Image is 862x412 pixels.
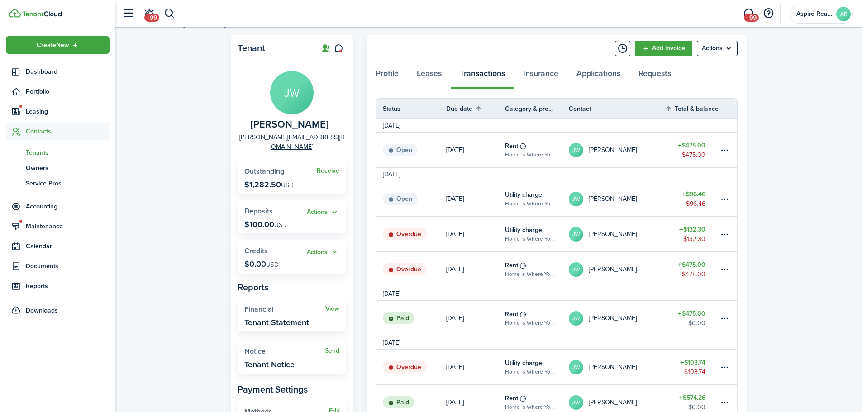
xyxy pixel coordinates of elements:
img: TenantCloud [22,11,62,17]
button: Timeline [615,41,630,56]
span: Create New [37,42,69,48]
a: JW[PERSON_NAME] [569,350,665,384]
a: [DATE] [446,252,505,287]
a: JW[PERSON_NAME] [569,301,665,336]
span: Maintenance [26,222,110,231]
avatar-text: JW [569,143,583,157]
a: [PERSON_NAME][EMAIL_ADDRESS][DOMAIN_NAME] [238,133,346,152]
p: $0.00 [244,260,279,269]
button: Open sidebar [119,5,137,22]
table-subtitle: Home Is Where You Park It, Unit 21 [505,199,555,208]
a: [DATE] [446,181,505,216]
span: Deposits [244,206,273,216]
img: TenantCloud [9,9,21,18]
a: Utility chargeHome Is Where You Park It, Unit 21 [505,350,569,384]
a: $475.00$0.00 [665,301,719,336]
table-info-title: Rent [505,260,518,270]
a: View [325,305,339,313]
table-subtitle: Home Is Where You Park It, Unit 21 [505,235,555,243]
span: Calendar [26,242,110,251]
widget-stats-action: Receive [317,167,339,175]
span: Leasing [26,107,110,116]
panel-main-title: Tenant [238,43,310,53]
a: Insurance [514,62,567,89]
table-profile-info-text: [PERSON_NAME] [589,195,637,203]
a: JW[PERSON_NAME] [569,217,665,251]
table-profile-info-text: [PERSON_NAME] [589,315,637,322]
span: +99 [144,14,159,22]
widget-stats-action: Actions [307,207,339,218]
avatar-text: JW [569,192,583,206]
table-profile-info-text: [PERSON_NAME] [589,266,637,273]
span: Downloads [26,306,58,315]
widget-stats-action: Send [325,347,339,355]
a: $475.00$475.00 [665,252,719,287]
a: [DATE] [446,217,505,251]
p: $1,282.50 [244,180,294,189]
avatar-text: JW [270,71,314,114]
table-subtitle: Home Is Where You Park It, Unit 21 [505,368,555,376]
widget-stats-description: Tenant Statement [244,318,309,327]
a: Notifications [140,2,157,25]
table-amount-title: $475.00 [678,260,705,270]
span: Service Pros [26,179,110,188]
p: [DATE] [446,229,464,239]
avatar-text: AR [836,7,851,21]
table-info-title: Utility charge [505,225,542,235]
avatar-text: JW [569,311,583,326]
th: Sort [446,103,505,114]
th: Sort [665,103,719,114]
table-amount-title: $132.30 [679,225,705,234]
table-amount-description: $475.00 [682,270,705,279]
table-info-title: Rent [505,141,518,151]
a: Overdue [376,350,446,384]
span: Accounting [26,202,110,211]
a: Overdue [376,217,446,251]
button: Open menu [307,207,339,218]
span: Tenants [26,148,110,157]
widget-stats-description: Tenant Notice [244,360,295,369]
widget-stats-title: Financial [244,305,325,313]
p: $100.00 [244,220,287,229]
table-profile-info-text: [PERSON_NAME] [589,364,637,371]
a: Messaging [740,2,757,25]
a: Add invoice [635,41,692,56]
button: Open menu [6,36,110,54]
table-amount-description: $475.00 [682,150,705,160]
a: Reports [6,277,110,295]
span: Jerry Watkins [251,119,329,130]
widget-stats-title: Notice [244,347,325,355]
widget-stats-action: Actions [307,247,339,257]
table-profile-info-text: [PERSON_NAME] [589,147,637,154]
span: Outstanding [244,166,284,176]
avatar-text: JW [569,262,583,277]
a: Service Pros [6,175,110,191]
status: Paid [383,312,414,325]
a: $475.00$475.00 [665,133,719,167]
table-amount-title: $475.00 [678,141,705,150]
table-amount-description: $0.00 [688,403,705,412]
p: [DATE] [446,265,464,274]
table-subtitle: Home Is Where You Park It, Unit 21 [505,319,555,327]
avatar-text: JW [569,395,583,410]
a: $132.30$132.30 [665,217,719,251]
span: Aspire Realty [796,11,833,17]
a: $103.74$103.74 [665,350,719,384]
table-info-title: Rent [505,393,518,403]
a: [DATE] [446,133,505,167]
td: [DATE] [376,121,407,130]
table-info-title: Utility charge [505,358,542,368]
a: Applications [567,62,629,89]
a: Owners [6,160,110,175]
a: JW[PERSON_NAME] [569,133,665,167]
span: Owners [26,163,110,173]
p: [DATE] [446,313,464,323]
a: [DATE] [446,350,505,384]
status: Overdue [383,228,427,241]
button: Open menu [697,41,738,56]
p: [DATE] [446,398,464,407]
avatar-text: JW [569,360,583,374]
span: USD [281,180,294,190]
a: $96.46$96.46 [665,181,719,216]
span: Portfolio [26,87,110,96]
